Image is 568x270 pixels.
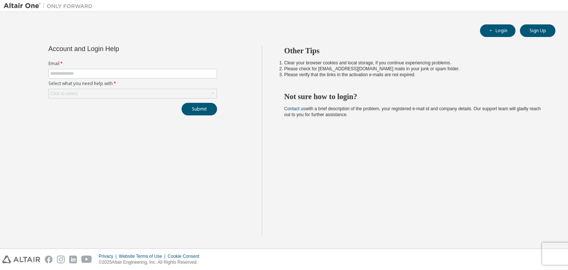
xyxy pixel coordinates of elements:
button: Submit [182,103,217,115]
li: Clear your browser cookies and local storage, if you continue experiencing problems. [284,60,542,66]
label: Email [48,61,217,67]
span: with a brief description of the problem, your registered e-mail id and company details. Our suppo... [284,106,541,117]
h2: Other Tips [284,46,542,55]
div: Cookie Consent [168,253,203,259]
img: facebook.svg [45,256,53,263]
img: youtube.svg [81,256,92,263]
div: Click to select [50,91,78,97]
img: linkedin.svg [69,256,77,263]
div: Privacy [99,253,119,259]
label: Select what you need help with [48,81,217,87]
img: Altair One [4,2,96,10]
button: Login [480,24,515,37]
img: instagram.svg [57,256,65,263]
div: Click to select [49,89,217,98]
div: Website Terms of Use [119,253,168,259]
img: altair_logo.svg [2,256,40,263]
h2: Not sure how to login? [284,92,542,101]
p: © 2025 Altair Engineering, Inc. All Rights Reserved. [99,259,204,266]
li: Please check for [EMAIL_ADDRESS][DOMAIN_NAME] mails in your junk or spam folder. [284,66,542,72]
button: Sign Up [520,24,555,37]
a: Contact us [284,106,305,111]
div: Account and Login Help [48,46,183,52]
li: Please verify that the links in the activation e-mails are not expired. [284,72,542,78]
